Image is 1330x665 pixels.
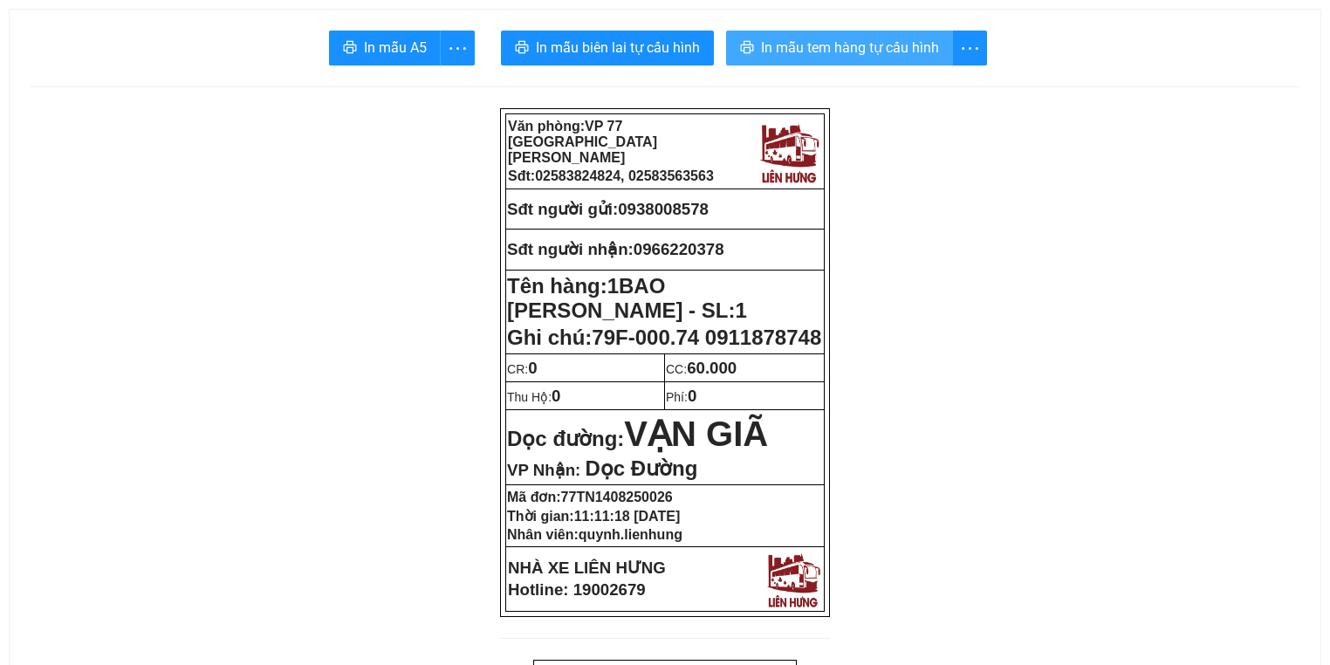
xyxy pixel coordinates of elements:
[624,415,768,453] span: VẠN GIÃ
[585,456,697,480] span: Dọc Đường
[507,326,821,349] span: Ghi chú:
[501,31,714,65] button: printerIn mẫu biên lai tự cấu hình
[666,362,737,376] span: CC:
[952,31,987,65] button: more
[507,427,768,450] strong: Dọc đường:
[528,359,537,377] span: 0
[634,240,724,258] span: 0966220378
[508,559,666,577] strong: NHÀ XE LIÊN HƯNG
[953,38,986,59] span: more
[552,387,560,405] span: 0
[515,40,529,57] span: printer
[507,362,538,376] span: CR:
[579,527,682,542] span: quynh.lienhung
[618,200,709,218] span: 0938008578
[507,240,634,258] strong: Sđt người nhận:
[507,390,560,404] span: Thu Hộ:
[763,549,823,609] img: logo
[507,200,618,218] strong: Sđt người gửi:
[508,119,657,165] span: VP 77 [GEOGRAPHIC_DATA][PERSON_NAME]
[735,298,746,322] span: 1
[329,31,441,65] button: printerIn mẫu A5
[507,527,682,542] strong: Nhân viên:
[188,22,256,94] img: logo
[536,37,700,58] span: In mẫu biên lai tự cấu hình
[535,168,714,183] span: 02583824824, 02583563563
[574,509,681,524] span: 11:11:18 [DATE]
[507,274,747,322] strong: Tên hàng:
[726,31,953,65] button: printerIn mẫu tem hàng tự cấu hình
[440,31,475,65] button: more
[761,37,939,58] span: In mẫu tem hàng tự cấu hình
[756,119,822,185] img: logo
[508,580,646,599] strong: Hotline: 19002679
[688,387,696,405] span: 0
[6,31,180,106] strong: VP: 77 [GEOGRAPHIC_DATA][PERSON_NAME][GEOGRAPHIC_DATA]
[343,40,357,57] span: printer
[687,359,737,377] span: 60.000
[508,168,714,183] strong: Sđt:
[508,119,657,165] strong: Văn phòng:
[592,326,821,349] span: 79F-000.74 0911878748
[507,461,580,479] span: VP Nhận:
[507,509,680,524] strong: Thời gian:
[507,490,673,504] strong: Mã đơn:
[561,490,673,504] span: 77TN1408250026
[666,390,696,404] span: Phí:
[6,9,144,27] strong: Nhà xe Liên Hưng
[72,113,190,132] strong: Phiếu gửi hàng
[740,40,754,57] span: printer
[507,274,747,322] span: 1BAO [PERSON_NAME] - SL:
[364,37,427,58] span: In mẫu A5
[441,38,474,59] span: more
